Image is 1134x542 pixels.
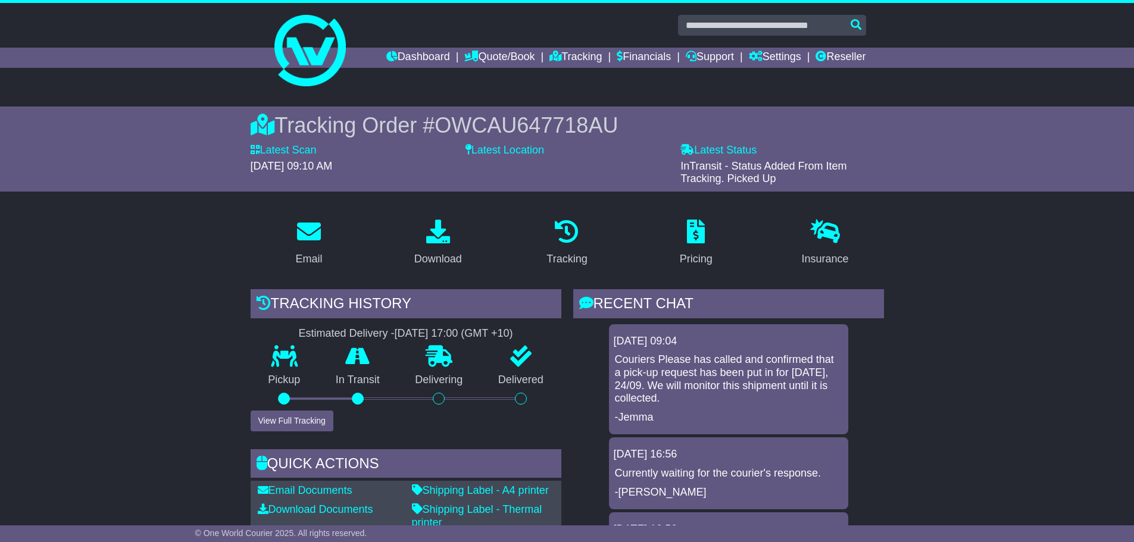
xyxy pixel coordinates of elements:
[672,215,720,271] a: Pricing
[794,215,857,271] a: Insurance
[749,48,801,68] a: Settings
[466,144,544,157] label: Latest Location
[615,486,842,499] p: -[PERSON_NAME]
[412,503,542,528] a: Shipping Label - Thermal printer
[258,484,352,496] a: Email Documents
[615,353,842,405] p: Couriers Please has called and confirmed that a pick-up request has been put in for [DATE], 24/09...
[395,327,513,340] div: [DATE] 17:00 (GMT +10)
[615,467,842,480] p: Currently waiting for the courier's response.
[414,251,462,267] div: Download
[251,374,318,387] p: Pickup
[251,411,333,431] button: View Full Tracking
[573,289,884,321] div: RECENT CHAT
[614,448,844,461] div: [DATE] 16:56
[386,48,450,68] a: Dashboard
[435,113,618,137] span: OWCAU647718AU
[251,112,884,138] div: Tracking Order #
[686,48,734,68] a: Support
[615,411,842,424] p: -Jemma
[398,374,481,387] p: Delivering
[251,289,561,321] div: Tracking history
[816,48,866,68] a: Reseller
[251,449,561,481] div: Quick Actions
[617,48,671,68] a: Financials
[802,251,849,267] div: Insurance
[295,251,322,267] div: Email
[288,215,330,271] a: Email
[680,144,757,157] label: Latest Status
[539,215,595,271] a: Tracking
[680,251,713,267] div: Pricing
[195,528,367,538] span: © One World Courier 2025. All rights reserved.
[407,215,470,271] a: Download
[251,160,333,172] span: [DATE] 09:10 AM
[549,48,602,68] a: Tracking
[614,523,844,536] div: [DATE] 16:56
[464,48,535,68] a: Quote/Book
[480,374,561,387] p: Delivered
[251,327,561,340] div: Estimated Delivery -
[251,144,317,157] label: Latest Scan
[614,335,844,348] div: [DATE] 09:04
[546,251,587,267] div: Tracking
[258,503,373,515] a: Download Documents
[412,484,549,496] a: Shipping Label - A4 printer
[318,374,398,387] p: In Transit
[680,160,846,185] span: InTransit - Status Added From Item Tracking. Picked Up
